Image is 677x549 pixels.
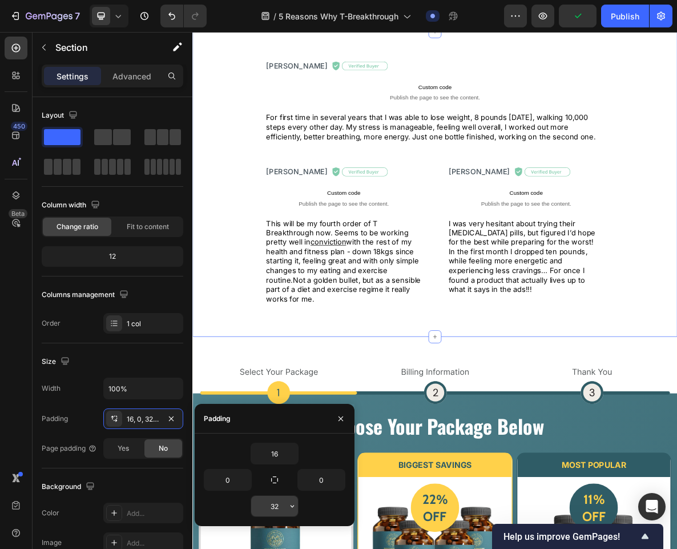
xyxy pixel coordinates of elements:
p: 7 [75,9,80,23]
input: Auto [204,470,251,490]
span: Publish the page to see the content. [103,87,582,98]
input: Auto [104,378,183,399]
div: Layout [42,108,80,123]
span: Fit to content [127,222,169,232]
div: Rich Text Editor. Editing area: main [361,263,583,372]
p: [PERSON_NAME] [104,191,191,204]
p: This will be my fourth order of T Breakthrough now. Seems to be working pretty well in with the r... [104,264,324,384]
iframe: Design area [192,32,677,549]
img: gempages_530032437942551346-eb5fb62c-075b-474b-8b8b-74afe0fcc45d.svg [198,42,276,54]
span: Custom code [103,221,325,234]
p: Settings [57,70,88,82]
div: Beta [9,209,27,218]
span: Change ratio [57,222,98,232]
div: Undo/Redo [160,5,207,27]
span: Custom code [103,71,582,85]
p: [PERSON_NAME] [362,191,449,204]
span: 5 Reasons Why T-Breakthrough [279,10,398,22]
div: Rich Text Editor. Editing area: main [103,263,325,386]
div: Add... [127,508,180,519]
p: In the first month I dropped ten pounds, while feeling more energetic and experiencing less cravi... [362,304,582,371]
div: 1 col [127,319,180,329]
p: Advanced [112,70,151,82]
input: Auto [251,496,298,516]
div: Order [42,318,61,328]
span: Custom code [361,221,583,234]
span: Not a golden bullet, but as a sensible part of a diet and exercise regime it really works for me. [104,344,323,383]
img: progress-bar.svg [11,475,675,526]
span: No [159,443,168,454]
p: I was very hesitant about trying their [MEDICAL_DATA] pills, but figured I’d hope for the best wh... [362,264,582,304]
div: Columns management [42,287,131,303]
div: Open Intercom Messenger [638,493,666,520]
div: Padding [42,414,68,424]
span: Publish the page to see the content. [103,237,325,248]
div: 16, 0, 32, 0 [127,414,160,424]
img: gempages_530032437942551346-eb5fb62c-075b-474b-8b8b-74afe0fcc45d.svg [456,191,534,204]
div: 12 [44,249,181,265]
span: / [273,10,276,22]
u: conviction [167,291,217,303]
img: gempages_530032437942551346-eb5fb62c-075b-474b-8b8b-74afe0fcc45d.svg [198,191,276,204]
div: Padding [204,414,231,424]
div: Publish [611,10,639,22]
input: Auto [251,443,298,464]
input: Auto [298,470,345,490]
p: Section [55,41,149,54]
div: Add... [127,538,180,548]
div: Color [42,508,59,518]
span: Yes [118,443,129,454]
div: Background [42,479,97,495]
button: 7 [5,5,85,27]
button: Publish [601,5,649,27]
div: Image [42,538,62,548]
button: Show survey - Help us improve GemPages! [503,530,652,543]
span: Help us improve GemPages! [503,531,638,542]
div: Size [42,354,72,370]
div: 450 [11,122,27,131]
div: Width [42,383,61,394]
span: Publish the page to see the content. [361,237,583,248]
div: Page padding [42,443,97,454]
p: For first time in several years that I was able to lose weight, 8 pounds [DATE], walking 10,000 s... [104,114,581,154]
div: Column width [42,198,102,213]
